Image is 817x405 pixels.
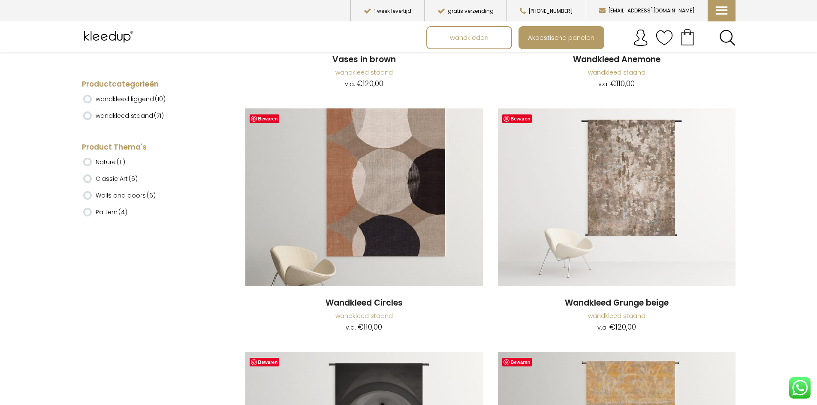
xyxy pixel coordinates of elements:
a: Bewaren [250,114,280,123]
img: Kleedup [82,26,137,48]
a: wandkleed staand [335,312,393,320]
span: € [358,322,364,332]
span: Akoestische panelen [523,30,599,46]
label: Pattern [96,205,127,219]
a: wandkleed staand [588,68,645,77]
a: Wandkleed Circles [245,297,483,309]
label: Classic Art [96,171,138,186]
img: Wandkleed Circles [245,108,483,287]
bdi: 120,00 [357,78,383,89]
bdi: 110,00 [610,78,635,89]
a: wandkleed staand [335,68,393,77]
h4: Productcategorieën [82,79,213,90]
a: Bewaren [502,114,532,123]
span: v.a. [598,80,609,88]
span: (6) [147,191,156,200]
span: (71) [154,111,164,120]
span: v.a. [597,323,608,332]
span: (4) [118,208,127,216]
a: wandkleed staand [588,312,645,320]
span: (11) [117,158,125,166]
a: Your cart [673,26,702,48]
a: Akoestische panelen [519,27,603,48]
span: € [357,78,363,89]
img: verlanglijstje.svg [656,29,673,46]
a: Wandkleed Anemone [498,54,736,66]
span: wandkleden [445,30,493,46]
label: Nature [96,155,125,169]
img: Wandkleed Grunge Beige [498,108,736,287]
a: Bewaren [502,358,532,366]
span: v.a. [345,80,355,88]
nav: Main menu [426,26,742,49]
h4: Product Thema's [82,142,213,153]
label: wandkleed staand [96,108,164,123]
span: € [609,322,615,332]
a: Search [719,30,736,46]
a: Bewaren [250,358,280,366]
a: Wandkleed Grunge beige [498,297,736,309]
a: Wandkleed Circles [245,108,483,288]
span: v.a. [346,323,356,332]
bdi: 120,00 [609,322,636,332]
a: Vases in brown [245,54,483,66]
span: € [610,78,616,89]
bdi: 110,00 [358,322,382,332]
img: account.svg [632,29,649,46]
span: (10) [155,95,166,103]
label: Walls and doors [96,188,156,203]
a: wandkleden [427,27,511,48]
label: wandkleed liggend [96,92,166,106]
span: (6) [129,174,138,183]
